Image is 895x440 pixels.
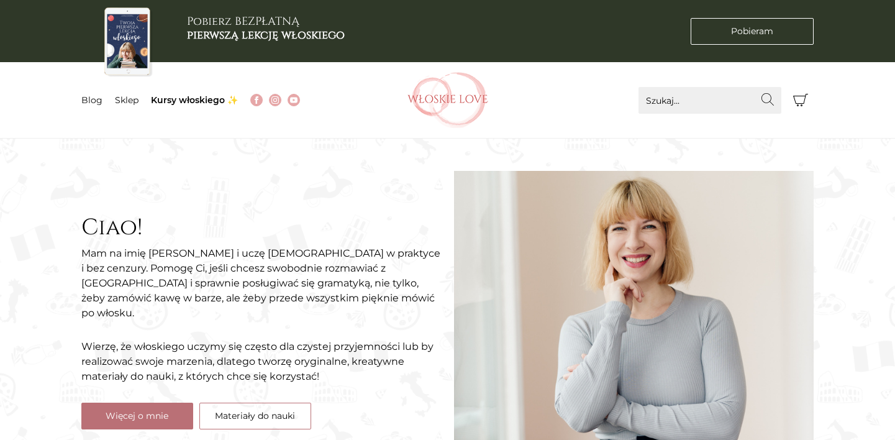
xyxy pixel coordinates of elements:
input: Szukaj... [638,87,781,114]
a: Pobieram [691,18,814,45]
a: Blog [81,94,102,106]
h3: Pobierz BEZPŁATNĄ [187,15,345,42]
span: Pobieram [731,25,773,38]
a: Sklep [115,94,139,106]
a: Więcej o mnie [81,403,193,429]
a: Materiały do nauki [199,403,311,429]
h2: Ciao! [81,214,442,241]
button: Koszyk [788,87,814,114]
p: Wierzę, że włoskiego uczymy się często dla czystej przyjemności lub by realizować swoje marzenia,... [81,339,442,384]
img: Włoskielove [407,72,488,128]
p: Mam na imię [PERSON_NAME] i uczę [DEMOGRAPHIC_DATA] w praktyce i bez cenzury. Pomogę Ci, jeśli ch... [81,246,442,321]
b: pierwszą lekcję włoskiego [187,27,345,43]
a: Kursy włoskiego ✨ [151,94,238,106]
